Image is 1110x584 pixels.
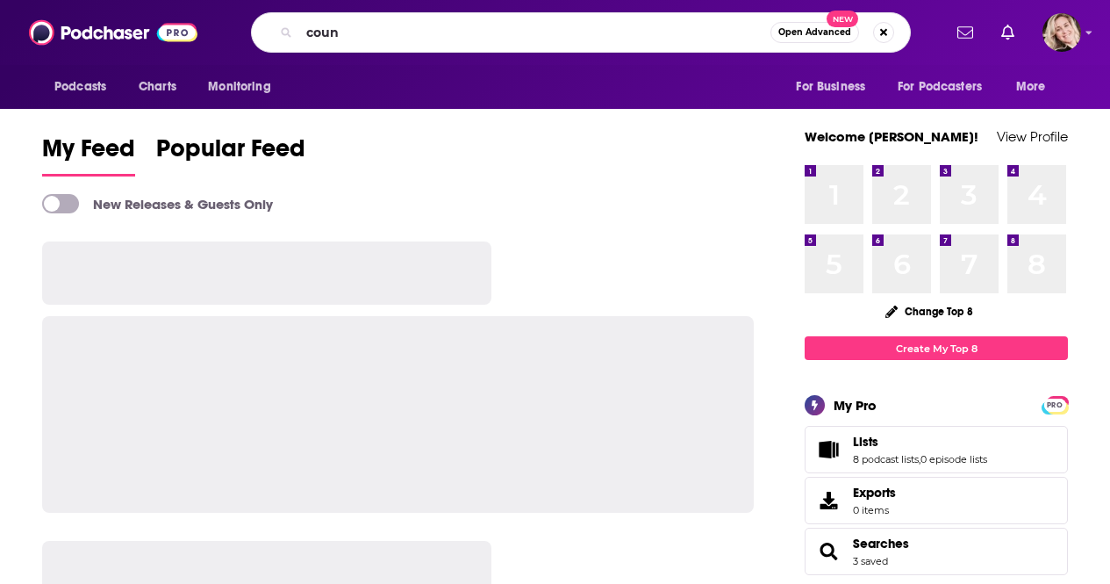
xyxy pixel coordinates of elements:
button: open menu [42,70,129,104]
span: Open Advanced [778,28,851,37]
span: Podcasts [54,75,106,99]
span: Lists [805,426,1068,473]
a: Exports [805,477,1068,524]
span: For Business [796,75,865,99]
a: Lists [811,437,846,462]
span: Monitoring [208,75,270,99]
button: open menu [1004,70,1068,104]
span: For Podcasters [898,75,982,99]
span: , [919,453,920,465]
a: 3 saved [853,555,888,567]
span: My Feed [42,133,135,174]
div: My Pro [834,397,877,414]
span: Lists [853,434,878,450]
span: PRO [1044,399,1065,412]
span: More [1016,75,1046,99]
span: Searches [805,528,1068,575]
a: PRO [1044,398,1065,411]
span: 0 items [853,504,896,516]
span: Exports [853,485,896,501]
a: 8 podcast lists [853,453,919,465]
a: New Releases & Guests Only [42,194,273,213]
a: Searches [853,536,909,552]
a: Searches [811,539,846,564]
span: Exports [811,488,846,513]
button: open menu [784,70,887,104]
a: Show notifications dropdown [994,18,1021,47]
a: Lists [853,434,987,450]
span: Charts [139,75,176,99]
button: open menu [886,70,1007,104]
div: Search podcasts, credits, & more... [251,12,911,53]
a: 0 episode lists [920,453,987,465]
a: My Feed [42,133,135,177]
a: Create My Top 8 [805,336,1068,360]
img: Podchaser - Follow, Share and Rate Podcasts [29,16,197,49]
a: View Profile [997,128,1068,145]
button: Show profile menu [1042,13,1081,52]
span: Popular Feed [156,133,305,174]
a: Charts [127,70,187,104]
img: User Profile [1042,13,1081,52]
button: Open AdvancedNew [770,22,859,43]
span: Logged in as kkclayton [1042,13,1081,52]
button: Change Top 8 [875,300,984,322]
span: New [827,11,858,27]
input: Search podcasts, credits, & more... [299,18,770,47]
a: Welcome [PERSON_NAME]! [805,128,978,145]
button: open menu [196,70,293,104]
a: Show notifications dropdown [950,18,980,47]
a: Popular Feed [156,133,305,177]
